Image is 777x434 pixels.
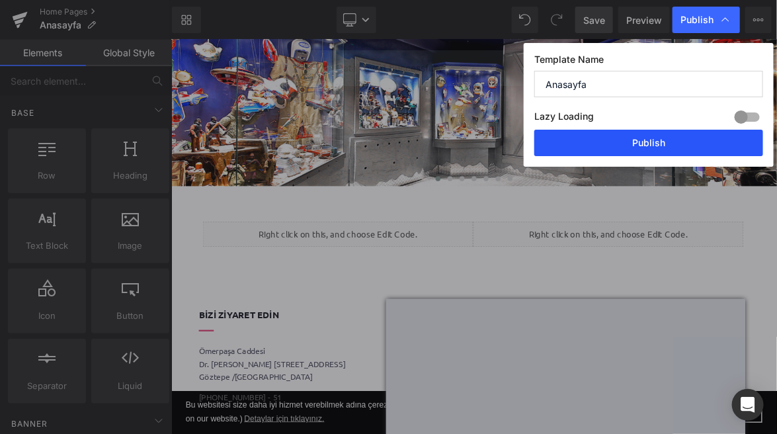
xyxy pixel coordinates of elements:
font: BİZİ ZİYARET EDİN [36,356,143,371]
label: Template Name [534,54,763,71]
span: Publish [680,14,714,26]
label: Lazy Loading [534,108,594,130]
button: Publish [534,130,763,156]
div: Open Intercom Messenger [732,389,764,421]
